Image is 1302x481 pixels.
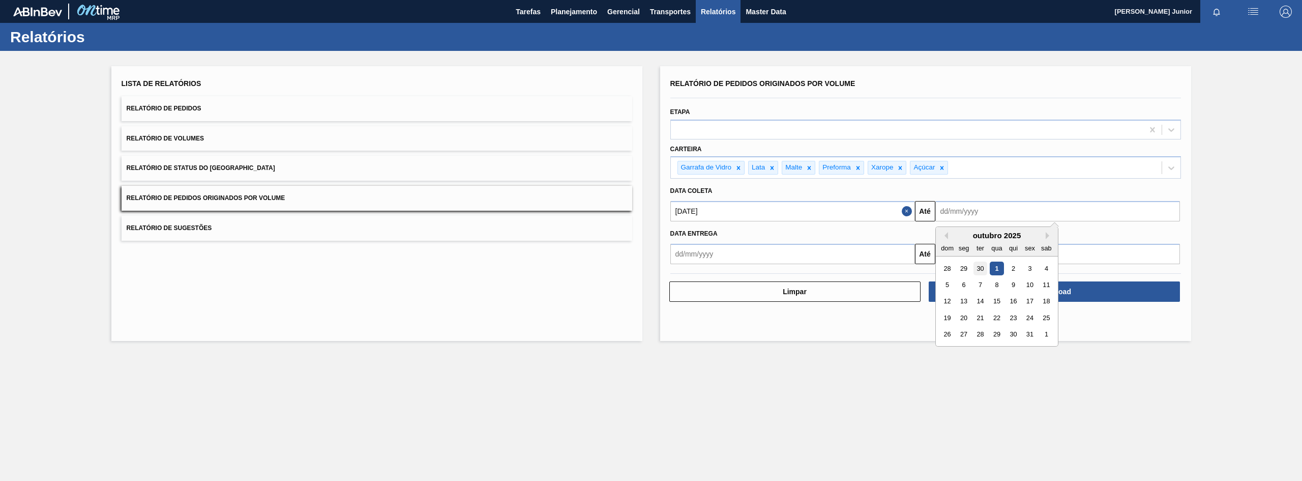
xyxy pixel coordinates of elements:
div: Choose quarta-feira, 8 de outubro de 2025 [990,278,1003,292]
button: Download [929,281,1180,302]
div: Choose sábado, 4 de outubro de 2025 [1039,262,1053,275]
div: Choose terça-feira, 7 de outubro de 2025 [973,278,987,292]
div: Choose terça-feira, 30 de setembro de 2025 [973,262,987,275]
span: Relatório de Volumes [127,135,204,142]
div: Choose sexta-feira, 24 de outubro de 2025 [1023,311,1037,325]
div: Lata [749,161,766,174]
div: Açúcar [910,161,936,174]
div: Choose quinta-feira, 30 de outubro de 2025 [1006,328,1020,342]
button: Até [915,244,935,264]
span: Master Data [746,6,786,18]
div: qua [990,241,1003,255]
span: Data coleta [670,187,713,194]
div: Choose quinta-feira, 16 de outubro de 2025 [1006,295,1020,308]
div: Choose domingo, 19 de outubro de 2025 [940,311,954,325]
div: Choose quinta-feira, 23 de outubro de 2025 [1006,311,1020,325]
div: Choose quarta-feira, 22 de outubro de 2025 [990,311,1003,325]
div: Choose segunda-feira, 29 de setembro de 2025 [957,262,970,275]
button: Relatório de Pedidos Originados por Volume [122,186,632,211]
img: TNhmsLtSVTkK8tSr43FrP2fwEKptu5GPRR3wAAAABJRU5ErkJggg== [13,7,62,16]
button: Relatório de Pedidos [122,96,632,121]
div: Garrafa de Vidro [678,161,733,174]
div: Choose domingo, 28 de setembro de 2025 [940,262,954,275]
div: Choose sexta-feira, 10 de outubro de 2025 [1023,278,1037,292]
button: Até [915,201,935,221]
span: Relatório de Pedidos [127,105,201,112]
div: Choose quinta-feira, 2 de outubro de 2025 [1006,262,1020,275]
div: Choose sábado, 18 de outubro de 2025 [1039,295,1053,308]
div: qui [1006,241,1020,255]
div: Choose domingo, 12 de outubro de 2025 [940,295,954,308]
span: Tarefas [516,6,541,18]
div: month 2025-10 [939,260,1054,343]
img: userActions [1247,6,1259,18]
div: Choose sábado, 11 de outubro de 2025 [1039,278,1053,292]
span: Relatórios [701,6,735,18]
button: Close [902,201,915,221]
label: Carteira [670,146,702,153]
div: Choose segunda-feira, 13 de outubro de 2025 [957,295,970,308]
div: sab [1039,241,1053,255]
div: Malte [782,161,804,174]
button: Next Month [1046,232,1053,239]
div: Choose sexta-feira, 17 de outubro de 2025 [1023,295,1037,308]
button: Relatório de Sugestões [122,216,632,241]
div: outubro 2025 [936,231,1058,240]
div: Choose sexta-feira, 31 de outubro de 2025 [1023,328,1037,342]
span: Relatório de Status do [GEOGRAPHIC_DATA] [127,164,275,172]
input: dd/mm/yyyy [670,201,915,221]
span: Lista de Relatórios [122,79,201,88]
span: Relatório de Pedidos Originados por Volume [670,79,855,88]
button: Relatório de Volumes [122,126,632,151]
input: dd/mm/yyyy [670,244,915,264]
div: Choose segunda-feira, 27 de outubro de 2025 [957,328,970,342]
span: Planejamento [551,6,597,18]
button: Notificações [1200,5,1233,19]
div: Choose terça-feira, 21 de outubro de 2025 [973,311,987,325]
div: Choose quarta-feira, 29 de outubro de 2025 [990,328,1003,342]
span: Data entrega [670,230,718,237]
div: Choose quinta-feira, 9 de outubro de 2025 [1006,278,1020,292]
h1: Relatórios [10,31,191,43]
span: Relatório de Pedidos Originados por Volume [127,194,285,202]
span: Relatório de Sugestões [127,224,212,232]
span: Transportes [650,6,691,18]
div: Xarope [868,161,895,174]
div: Choose domingo, 26 de outubro de 2025 [940,328,954,342]
label: Etapa [670,108,690,116]
div: Choose quarta-feira, 1 de outubro de 2025 [990,262,1003,275]
button: Relatório de Status do [GEOGRAPHIC_DATA] [122,156,632,181]
div: ter [973,241,987,255]
div: Choose sábado, 1 de novembro de 2025 [1039,328,1053,342]
div: Preforma [819,161,852,174]
input: dd/mm/yyyy [935,201,1180,221]
button: Limpar [669,281,921,302]
div: Choose terça-feira, 28 de outubro de 2025 [973,328,987,342]
div: Choose sábado, 25 de outubro de 2025 [1039,311,1053,325]
div: dom [940,241,954,255]
div: Choose segunda-feira, 6 de outubro de 2025 [957,278,970,292]
span: Gerencial [607,6,640,18]
img: Logout [1280,6,1292,18]
div: Choose sexta-feira, 3 de outubro de 2025 [1023,262,1037,275]
div: Choose domingo, 5 de outubro de 2025 [940,278,954,292]
div: sex [1023,241,1037,255]
div: Choose segunda-feira, 20 de outubro de 2025 [957,311,970,325]
button: Previous Month [941,232,948,239]
div: Choose terça-feira, 14 de outubro de 2025 [973,295,987,308]
div: seg [957,241,970,255]
div: Choose quarta-feira, 15 de outubro de 2025 [990,295,1003,308]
